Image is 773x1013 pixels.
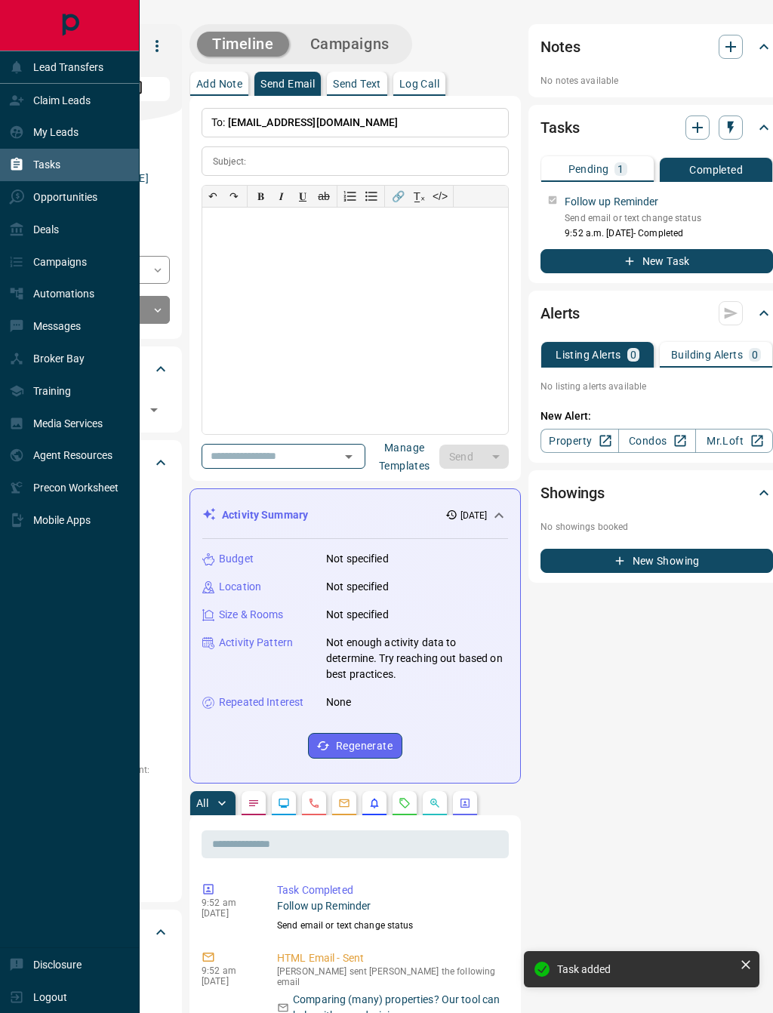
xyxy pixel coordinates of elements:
button: Campaigns [295,32,405,57]
p: No notes available [540,74,773,88]
a: Property [540,429,618,453]
p: Task Completed [277,882,503,898]
div: Task added [557,963,734,975]
p: Activity Summary [222,507,308,523]
p: HTML Email - Sent [277,950,503,966]
p: Listing Alerts [556,349,621,360]
svg: Agent Actions [459,797,471,809]
svg: Listing Alerts [368,797,380,809]
p: Subject: [213,155,246,168]
p: Pending [568,164,609,174]
svg: Lead Browsing Activity [278,797,290,809]
p: Send Text [333,79,381,89]
button: Open [143,399,165,420]
svg: Opportunities [429,797,441,809]
h2: Alerts [540,301,580,325]
p: None [326,694,352,710]
p: Location [219,579,261,595]
p: 1 [617,164,624,174]
svg: Calls [308,797,320,809]
h2: Showings [540,481,605,505]
button: Numbered list [340,186,361,207]
a: Condos [618,429,696,453]
button: 🔗 [387,186,408,207]
div: split button [439,445,510,469]
p: Completed [689,165,743,175]
button: </> [430,186,451,207]
h2: Tasks [540,115,579,140]
p: Follow up Reminder [277,898,503,914]
button: Bullet list [361,186,382,207]
p: No showings booked [540,520,773,534]
p: Repeated Interest [219,694,303,710]
button: Manage Templates [370,445,439,469]
p: Not specified [326,551,389,567]
s: ab [318,190,330,202]
button: Regenerate [308,733,402,759]
p: Size & Rooms [219,607,284,623]
span: 𝐔 [299,190,306,202]
p: [DATE] [202,976,254,987]
p: Add Note [196,79,242,89]
button: 𝑰 [271,186,292,207]
button: 𝐁 [250,186,271,207]
p: 9:52 am [202,965,254,976]
p: Follow up Reminder [565,194,658,210]
svg: Notes [248,797,260,809]
button: New Task [540,249,773,273]
p: To: [202,108,509,137]
p: [DATE] [202,908,254,919]
p: No listing alerts available [540,380,773,393]
button: New Showing [540,549,773,573]
p: 9:52 a.m. [DATE] - Completed [565,226,773,240]
a: Mr.Loft [695,429,773,453]
p: Not enough activity data to determine. Try reaching out based on best practices. [326,635,508,682]
p: 9:52 am [202,898,254,908]
div: Tasks [540,109,773,146]
p: Send email or text change status [565,211,773,225]
h2: Notes [540,35,580,59]
button: ↶ [202,186,223,207]
div: Activity Summary[DATE] [202,501,508,529]
svg: Requests [399,797,411,809]
p: New Alert: [540,408,773,424]
p: Not specified [326,579,389,595]
div: Notes [540,29,773,65]
p: Budget [219,551,254,567]
p: [DATE] [460,509,488,522]
button: T̲ₓ [408,186,430,207]
p: All [196,798,208,808]
p: Building Alerts [671,349,743,360]
button: ↷ [223,186,245,207]
button: ab [313,186,334,207]
svg: Emails [338,797,350,809]
button: Open [338,446,359,467]
p: Log Call [399,79,439,89]
button: 𝐔 [292,186,313,207]
p: 0 [630,349,636,360]
div: Alerts [540,295,773,331]
p: Not specified [326,607,389,623]
span: [EMAIL_ADDRESS][DOMAIN_NAME] [228,116,399,128]
p: 0 [752,349,758,360]
p: Activity Pattern [219,635,293,651]
p: Send Email [260,79,315,89]
p: [PERSON_NAME] sent [PERSON_NAME] the following email [277,966,503,987]
p: Send email or text change status [277,919,503,932]
button: Timeline [197,32,289,57]
div: Showings [540,475,773,511]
